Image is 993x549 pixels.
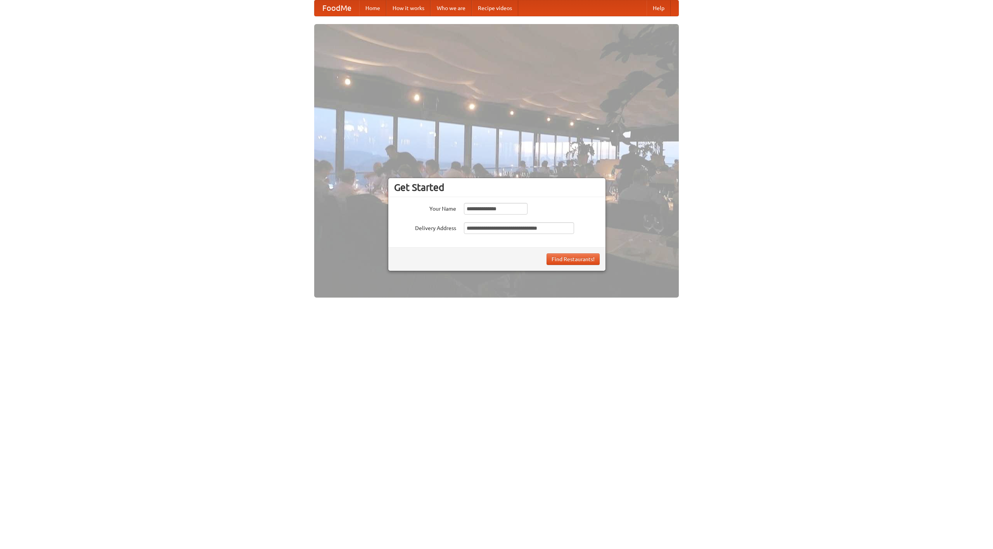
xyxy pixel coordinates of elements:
a: How it works [386,0,431,16]
a: Help [647,0,671,16]
a: Recipe videos [472,0,518,16]
h3: Get Started [394,182,600,193]
label: Delivery Address [394,222,456,232]
a: Who we are [431,0,472,16]
label: Your Name [394,203,456,213]
button: Find Restaurants! [547,253,600,265]
a: Home [359,0,386,16]
a: FoodMe [315,0,359,16]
